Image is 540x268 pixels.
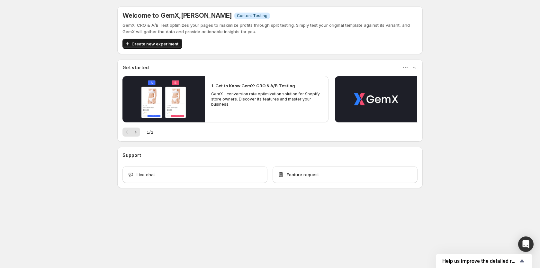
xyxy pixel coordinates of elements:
[211,91,322,107] p: GemX - conversion rate optimization solution for Shopify store owners. Discover its features and ...
[122,39,182,49] button: Create new experiment
[137,171,155,178] span: Live chat
[287,171,319,178] span: Feature request
[237,13,267,18] span: Content Testing
[131,128,140,137] button: Next
[335,76,417,122] button: Play video
[122,128,140,137] nav: Pagination
[442,257,526,265] button: Show survey - Help us improve the detailed report for A/B campaigns
[122,12,232,19] h5: Welcome to GemX
[122,152,141,158] h3: Support
[179,12,232,19] span: , [PERSON_NAME]
[122,76,205,122] button: Play video
[518,236,534,252] div: Open Intercom Messenger
[442,258,518,264] span: Help us improve the detailed report for A/B campaigns
[147,129,153,135] span: 1 / 2
[211,82,295,89] h2: 1. Get to Know GemX: CRO & A/B Testing
[122,64,149,71] h3: Get started
[131,41,178,47] span: Create new experiment
[122,22,418,35] p: GemX: CRO & A/B Test optimizes your pages to maximize profits through split testing. Simply test ...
